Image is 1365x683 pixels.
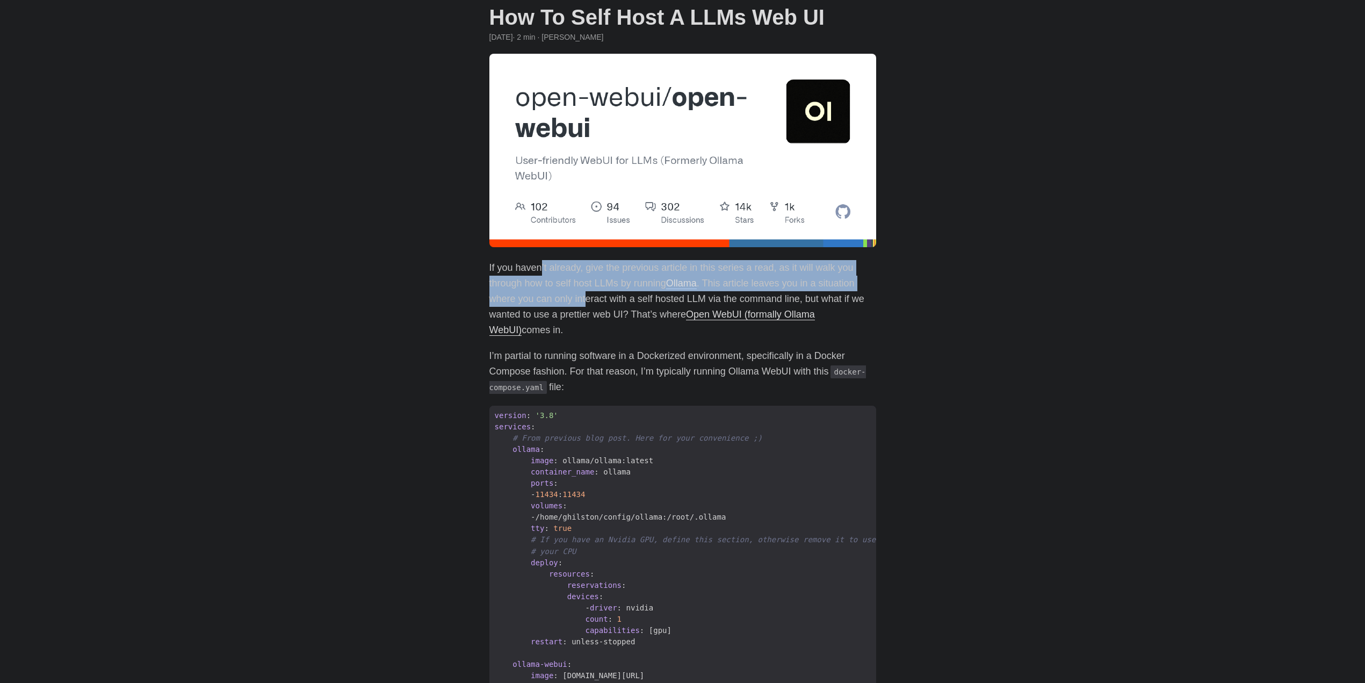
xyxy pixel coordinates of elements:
[531,637,562,646] span: restart
[567,592,599,601] span: devices
[489,4,876,30] h1: How To Self Host A LLMs Web UI
[562,637,567,646] span: :
[553,456,558,465] span: :
[489,602,659,614] span: -
[512,445,540,454] span: ollama
[653,626,671,635] span: gpu]
[622,581,626,589] span: :
[608,615,612,623] span: :
[640,626,644,635] span: :
[531,558,558,567] span: deploy
[590,570,594,578] span: :
[590,603,617,612] span: driver
[531,524,544,533] span: tty
[531,422,535,431] span: :
[562,671,644,680] span: [DOMAIN_NAME][URL]
[489,31,513,43] span: 2024-04-18 05:34:44 -0400 -0400
[572,637,635,646] span: unless-stopped
[626,603,654,612] span: nvidia
[599,592,603,601] span: :
[531,468,594,476] span: container_name
[567,581,622,589] span: reservations
[489,365,866,394] code: docker-compose.yaml
[666,278,697,289] a: Ollama
[495,411,526,420] span: version
[540,445,544,454] span: :
[531,671,553,680] span: image
[495,422,531,431] span: services
[512,660,567,668] span: ollama-webui
[567,660,572,668] span: :
[536,411,558,420] span: '3.8'
[531,547,576,556] span: # your CPU
[558,490,562,499] span: :
[594,468,598,476] span: :
[585,615,608,623] span: count
[536,490,558,499] span: 11434
[512,434,762,442] span: # From previous blog post. Here for your convenience ;)
[489,489,591,500] span: -
[553,671,558,680] span: :
[617,603,622,612] span: :
[489,309,815,335] a: Open WebUI (formally Ollama WebUI)
[549,570,590,578] span: resources
[489,260,876,337] p: If you haven’t already, give the previous article in this series a read, as it will walk you thro...
[489,512,732,523] span: -
[553,479,558,487] span: :
[649,626,653,635] span: [
[526,411,531,420] span: :
[562,501,567,510] span: :
[603,468,631,476] span: ollama
[489,348,876,394] p: I’m partial to running software in a Dockerized environment, specifically in a Docker Compose fas...
[617,615,622,623] span: 1
[531,535,876,544] span: # If you have an Nvidia GPU, define this section, otherwise remove it to use
[544,524,548,533] span: :
[558,558,562,567] span: :
[536,513,726,521] span: /home/ghilston/config/ollama:/root/.ollama
[531,501,562,510] span: volumes
[531,479,553,487] span: ports
[553,524,572,533] span: true
[489,31,876,43] div: · 2 min · [PERSON_NAME]
[562,456,653,465] span: ollama/ollama:latest
[585,626,639,635] span: capabilities
[531,456,553,465] span: image
[562,490,585,499] span: 11434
